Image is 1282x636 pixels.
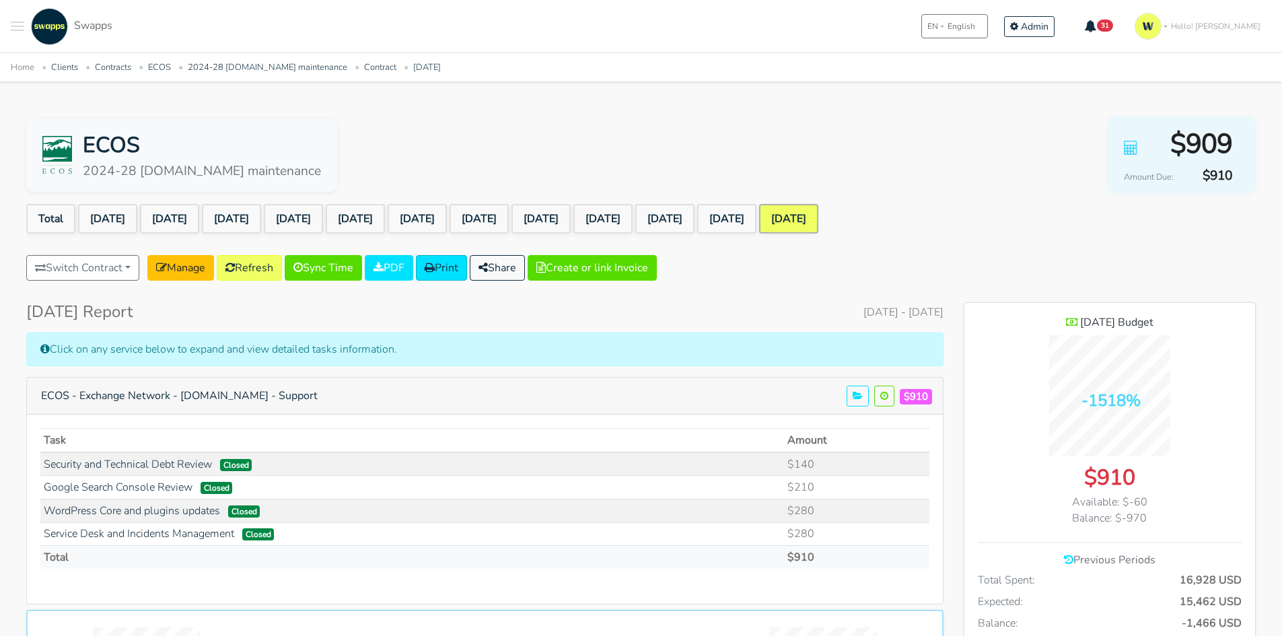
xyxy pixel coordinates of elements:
[1021,20,1048,33] span: Admin
[11,8,24,45] button: Toggle navigation menu
[1097,20,1113,32] span: 31
[573,204,633,234] a: [DATE]
[784,546,929,569] td: $910
[978,494,1242,510] div: Available: $-60
[31,8,68,45] img: swapps-linkedin-v2.jpg
[78,204,137,234] a: [DATE]
[40,546,784,569] td: Total
[1182,615,1242,631] span: -1,466 USD
[51,61,78,73] a: Clients
[470,255,525,281] button: Share
[978,572,1035,588] span: Total Spent:
[1129,7,1271,45] a: Hello! [PERSON_NAME]
[140,204,199,234] a: [DATE]
[511,204,571,234] a: [DATE]
[1124,171,1174,184] span: Amount Due:
[44,526,234,541] a: Service Desk and Incidents Management
[365,255,413,281] a: PDF
[784,499,929,522] td: $280
[95,61,131,73] a: Contracts
[784,429,929,452] th: Amount
[202,204,261,234] a: [DATE]
[26,332,943,366] div: Click on any service below to expand and view detailed tasks information.
[364,61,396,73] a: Contract
[1004,16,1055,37] a: Admin
[26,255,139,281] button: Switch Contract
[948,20,975,32] span: English
[1145,124,1232,164] span: $909
[242,528,275,540] span: Closed
[148,61,171,73] a: ECOS
[1135,13,1162,40] img: isotipo-3-3e143c57.png
[759,204,818,234] a: [DATE]
[635,204,695,234] a: [DATE]
[26,302,133,322] h4: [DATE] Report
[147,255,214,281] a: Manage
[900,389,932,404] span: $910
[188,61,347,73] a: 2024-28 [DOMAIN_NAME] maintenance
[978,510,1242,526] div: Balance: $-970
[1080,315,1153,330] span: [DATE] Budget
[44,503,220,518] a: WordPress Core and plugins updates
[42,136,72,174] img: ECOS
[978,462,1242,494] div: $910
[450,204,509,234] a: [DATE]
[11,61,34,73] a: Home
[388,204,447,234] a: [DATE]
[863,304,943,320] span: [DATE] - [DATE]
[74,18,112,33] span: Swapps
[784,452,929,476] td: $140
[28,8,112,45] a: Swapps
[978,594,1023,610] span: Expected:
[26,204,75,234] a: Total
[44,457,212,472] a: Security and Technical Debt Review
[32,383,326,409] button: ECOS - Exchange Network - [DOMAIN_NAME] - Support
[220,459,252,471] span: Closed
[201,482,233,494] span: Closed
[921,14,988,38] button: ENEnglish
[978,615,1018,631] span: Balance:
[1181,166,1232,186] span: $910
[83,129,321,162] div: ECOS
[1171,20,1260,32] span: Hello! [PERSON_NAME]
[978,554,1242,567] h6: Previous Periods
[1180,594,1242,610] span: 15,462 USD
[697,204,756,234] a: [DATE]
[264,204,323,234] a: [DATE]
[326,204,385,234] a: [DATE]
[1180,572,1242,588] span: 16,928 USD
[413,61,441,73] a: [DATE]
[1076,15,1123,38] button: 31
[416,255,467,281] a: Print
[784,476,929,499] td: $210
[40,429,784,452] th: Task
[285,255,362,281] a: Sync Time
[228,505,260,518] span: Closed
[784,522,929,546] td: $280
[528,255,657,281] button: Create or link Invoice
[217,255,282,281] a: Refresh
[83,162,321,181] div: 2024-28 [DOMAIN_NAME] maintenance
[44,480,192,495] a: Google Search Console Review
